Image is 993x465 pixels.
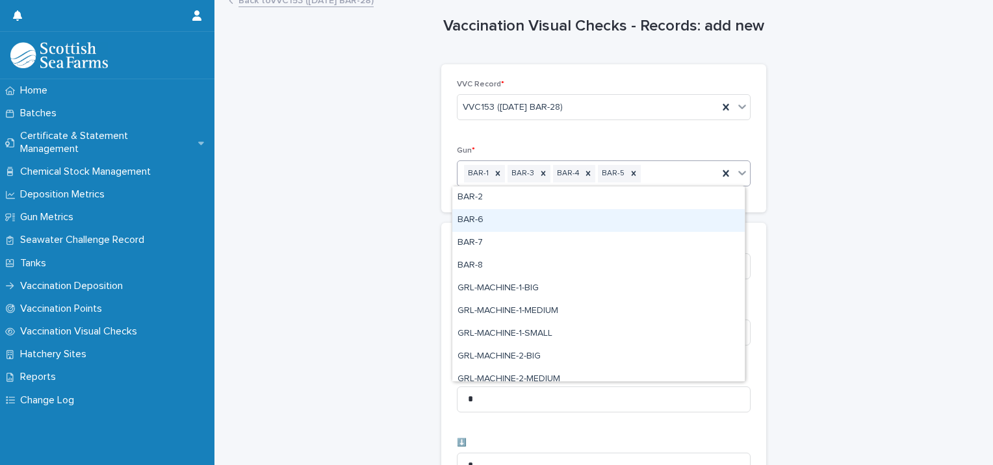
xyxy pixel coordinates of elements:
div: GRL-MACHINE-1-SMALL [452,323,745,346]
p: Vaccination Deposition [15,280,133,292]
h1: Vaccination Visual Checks - Records: add new [441,17,766,36]
p: Reports [15,371,66,383]
p: Batches [15,107,67,119]
p: Vaccination Points [15,303,112,315]
p: Seawater Challenge Record [15,234,155,246]
div: GRL-MACHINE-1-MEDIUM [452,300,745,323]
span: VVC Record [457,81,504,88]
div: BAR-7 [452,232,745,255]
p: Hatchery Sites [15,348,97,360]
span: Gun [457,147,475,155]
p: Certificate & Statement Management [15,130,198,155]
div: BAR-5 [598,165,626,182]
div: GRL-MACHINE-1-BIG [452,277,745,300]
div: BAR-1 [464,165,491,182]
div: BAR-6 [452,209,745,232]
p: Change Log [15,394,84,407]
span: ⬇️ [457,439,467,447]
div: GRL-MACHINE-2-MEDIUM [452,368,745,391]
p: Home [15,84,58,97]
div: GRL-MACHINE-2-BIG [452,346,745,368]
img: uOABhIYSsOPhGJQdTwEw [10,42,108,68]
span: VVC153 ([DATE] BAR-28) [463,101,563,114]
div: BAR-3 [508,165,536,182]
p: Chemical Stock Management [15,166,161,178]
p: Tanks [15,257,57,270]
div: BAR-4 [553,165,581,182]
div: BAR-2 [452,186,745,209]
p: Deposition Metrics [15,188,115,201]
p: Gun Metrics [15,211,84,223]
div: BAR-8 [452,255,745,277]
p: Vaccination Visual Checks [15,325,148,338]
